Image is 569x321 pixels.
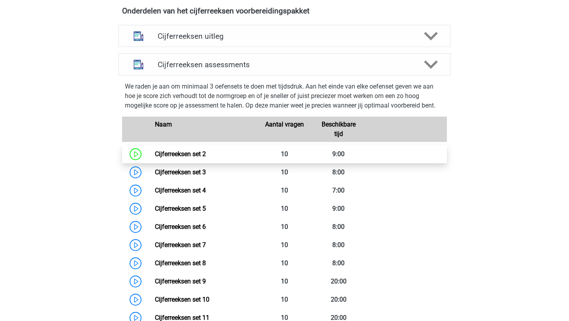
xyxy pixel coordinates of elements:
[155,278,206,285] a: Cijferreeksen set 9
[125,82,444,110] p: We raden je aan om minimaal 3 oefensets te doen met tijdsdruk. Aan het einde van elke oefenset ge...
[155,168,206,176] a: Cijferreeksen set 3
[155,259,206,267] a: Cijferreeksen set 8
[155,296,209,303] a: Cijferreeksen set 10
[155,150,206,158] a: Cijferreeksen set 2
[158,60,411,69] h4: Cijferreeksen assessments
[155,205,206,212] a: Cijferreeksen set 5
[149,120,257,139] div: Naam
[155,241,206,249] a: Cijferreeksen set 7
[311,120,366,139] div: Beschikbare tijd
[257,120,311,139] div: Aantal vragen
[128,26,149,46] img: cijferreeksen uitleg
[115,53,454,76] a: assessments Cijferreeksen assessments
[155,223,206,230] a: Cijferreeksen set 6
[122,6,447,15] h4: Onderdelen van het cijferreeksen voorbereidingspakket
[115,25,454,47] a: uitleg Cijferreeksen uitleg
[128,55,149,75] img: cijferreeksen assessments
[155,187,206,194] a: Cijferreeksen set 4
[158,32,411,41] h4: Cijferreeksen uitleg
